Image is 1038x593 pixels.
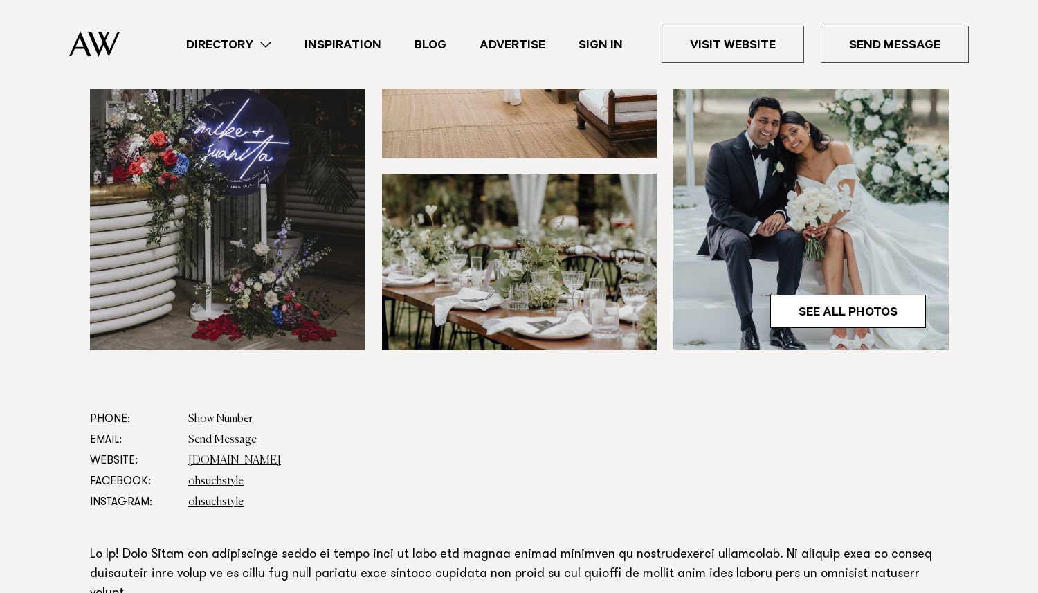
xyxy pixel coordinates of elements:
a: Show Number [188,414,253,425]
dt: Email: [90,430,177,450]
a: Sign In [562,35,639,54]
a: Visit Website [662,26,804,63]
a: Advertise [463,35,562,54]
a: ohsuchstyle [188,497,244,508]
dt: Phone: [90,409,177,430]
a: [DOMAIN_NAME] [188,455,281,466]
a: Send Message [188,435,257,446]
a: See All Photos [770,295,926,328]
a: Send Message [821,26,969,63]
a: Blog [398,35,463,54]
a: Inspiration [288,35,398,54]
a: ohsuchstyle [188,476,244,487]
img: Auckland Weddings Logo [69,31,120,57]
a: Directory [170,35,288,54]
dt: Facebook: [90,471,177,492]
dt: Website: [90,450,177,471]
dt: Instagram: [90,492,177,513]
